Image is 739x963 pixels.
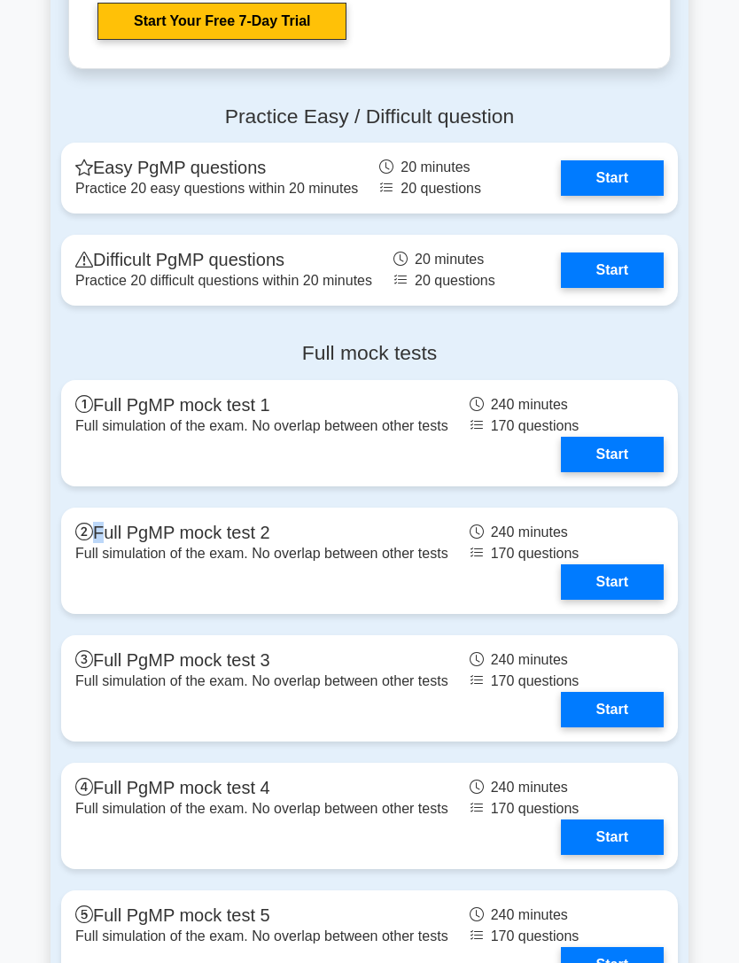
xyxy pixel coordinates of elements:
[61,105,678,128] h4: Practice Easy / Difficult question
[561,252,664,288] a: Start
[97,3,346,40] a: Start Your Free 7-Day Trial
[561,692,664,727] a: Start
[61,341,678,365] h4: Full mock tests
[561,564,664,600] a: Start
[561,819,664,855] a: Start
[561,160,664,196] a: Start
[561,437,664,472] a: Start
